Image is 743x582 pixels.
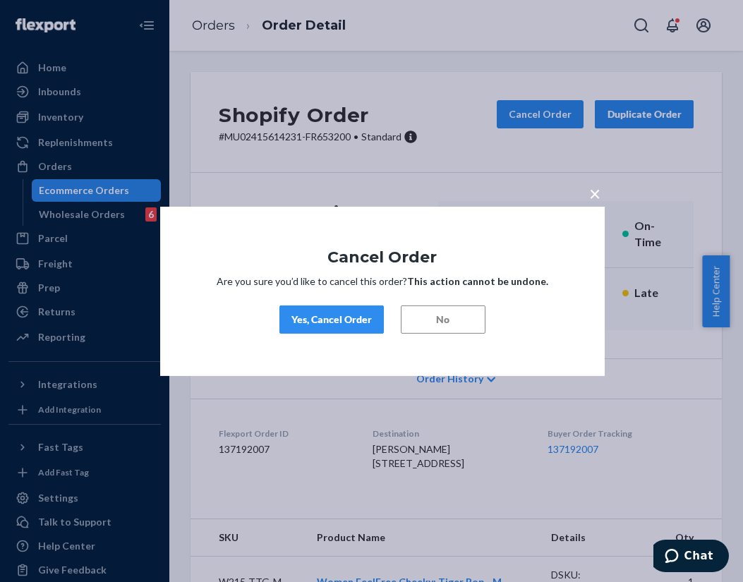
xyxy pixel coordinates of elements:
[203,274,562,289] p: Are you sure you’d like to cancel this order?
[653,540,729,575] iframe: Opens a widget where you can chat to one of our agents
[203,248,562,265] h1: Cancel Order
[279,305,384,334] button: Yes, Cancel Order
[407,275,548,287] strong: This action cannot be undone.
[589,181,600,205] span: ×
[401,305,485,334] button: No
[291,313,372,327] div: Yes, Cancel Order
